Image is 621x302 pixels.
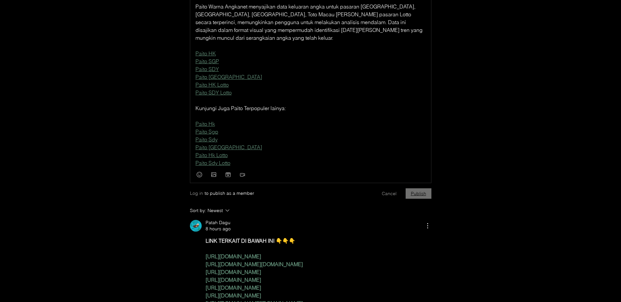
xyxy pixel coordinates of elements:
[190,207,208,214] span: Sort by:
[206,253,261,260] a: [URL][DOMAIN_NAME]
[195,58,219,65] a: Paito SGP
[190,220,202,232] img: Patah Dagu
[190,207,281,214] button: Sort by:Newest
[239,171,246,179] button: Add a video
[195,121,215,127] a: Paito Hk
[195,66,219,72] a: Paito SDY
[224,171,232,179] button: Add a GIF
[195,3,426,167] div: Rich Text Editor
[205,190,254,197] span: to publish as a member
[206,237,295,244] span: LINK TERKAIT DI BAWAH INI 👇👇👇
[206,220,230,226] span: Patah Dagu
[206,292,261,299] a: [URL][DOMAIN_NAME]
[195,81,229,88] a: Paito HK Lotto
[424,222,431,230] button: More Actions
[195,74,262,80] a: Paito [GEOGRAPHIC_DATA]
[210,171,218,179] button: Add an image
[195,152,228,158] a: Paito Hk Lotto
[377,188,402,199] button: Cancel
[190,190,203,197] button: Log in
[208,207,223,214] div: Newest
[206,284,261,291] a: [URL][DOMAIN_NAME]
[195,160,230,166] a: Paito Sdy Lotto
[195,144,262,151] a: Paito [GEOGRAPHIC_DATA]
[195,50,216,57] a: Paito HK
[195,3,424,41] span: Paito Warna Angkanet menyajikan data keluaran angka untuk pasaran [GEOGRAPHIC_DATA], [GEOGRAPHIC_...
[195,105,286,111] span: Kunjungi Juga Paito Terpopuler lainya:
[206,226,231,232] span: 8 hours ago
[406,188,431,199] button: Publish
[195,128,218,135] a: Paito Sgp
[206,269,261,275] a: [URL][DOMAIN_NAME]
[206,261,303,267] a: [URL][DOMAIN_NAME][DOMAIN_NAME]
[195,171,203,179] button: Add an emoji
[195,136,218,143] a: Paito Sdy
[195,89,232,96] a: Paito SDY Lotto
[206,277,261,283] a: [URL][DOMAIN_NAME]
